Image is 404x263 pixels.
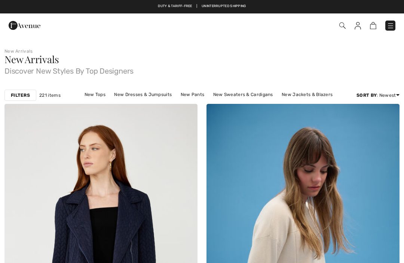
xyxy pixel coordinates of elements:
span: Discover New Styles By Top Designers [4,64,400,75]
img: My Info [355,22,361,30]
img: Search [339,22,346,29]
a: New Arrivals [4,49,33,54]
strong: Filters [11,92,30,99]
a: New Outerwear [203,99,246,109]
a: New Tops [81,90,109,99]
img: 1ère Avenue [9,18,40,33]
img: Shopping Bag [370,22,376,29]
a: New Sweaters & Cardigans [209,90,277,99]
a: New Dresses & Jumpsuits [110,90,175,99]
img: Menu [387,22,394,30]
span: 221 items [39,92,61,99]
a: New Skirts [171,99,202,109]
div: : Newest [356,92,400,99]
a: New Jackets & Blazers [278,90,336,99]
a: 1ère Avenue [9,21,40,28]
a: New Pants [177,90,208,99]
span: New Arrivals [4,53,59,66]
strong: Sort By [356,93,377,98]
